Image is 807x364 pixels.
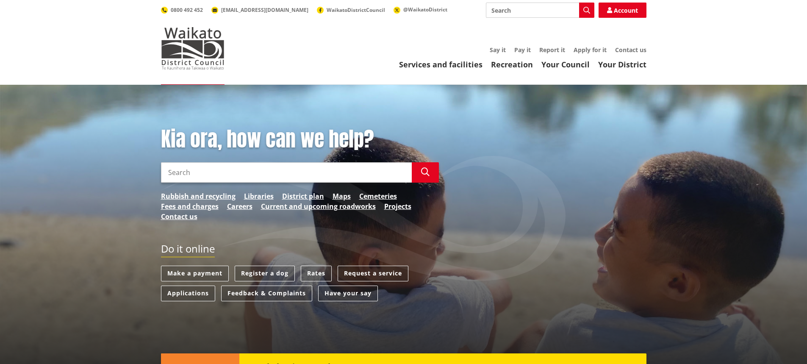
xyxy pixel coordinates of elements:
[161,243,215,258] h2: Do it online
[235,266,295,281] a: Register a dog
[359,191,397,201] a: Cemeteries
[491,59,533,69] a: Recreation
[338,266,408,281] a: Request a service
[514,46,531,54] a: Pay it
[161,266,229,281] a: Make a payment
[161,201,219,211] a: Fees and charges
[403,6,447,13] span: @WaikatoDistrict
[394,6,447,13] a: @WaikatoDistrict
[615,46,646,54] a: Contact us
[317,6,385,14] a: WaikatoDistrictCouncil
[539,46,565,54] a: Report it
[227,201,252,211] a: Careers
[161,27,225,69] img: Waikato District Council - Te Kaunihera aa Takiwaa o Waikato
[161,162,412,183] input: Search input
[244,191,274,201] a: Libraries
[333,191,351,201] a: Maps
[161,127,439,152] h1: Kia ora, how can we help?
[161,211,197,222] a: Contact us
[384,201,411,211] a: Projects
[171,6,203,14] span: 0800 492 452
[261,201,376,211] a: Current and upcoming roadworks
[161,6,203,14] a: 0800 492 452
[282,191,324,201] a: District plan
[599,3,646,18] a: Account
[574,46,607,54] a: Apply for it
[541,59,590,69] a: Your Council
[327,6,385,14] span: WaikatoDistrictCouncil
[486,3,594,18] input: Search input
[490,46,506,54] a: Say it
[161,286,215,301] a: Applications
[221,286,312,301] a: Feedback & Complaints
[211,6,308,14] a: [EMAIL_ADDRESS][DOMAIN_NAME]
[399,59,483,69] a: Services and facilities
[161,191,236,201] a: Rubbish and recycling
[301,266,332,281] a: Rates
[221,6,308,14] span: [EMAIL_ADDRESS][DOMAIN_NAME]
[318,286,378,301] a: Have your say
[598,59,646,69] a: Your District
